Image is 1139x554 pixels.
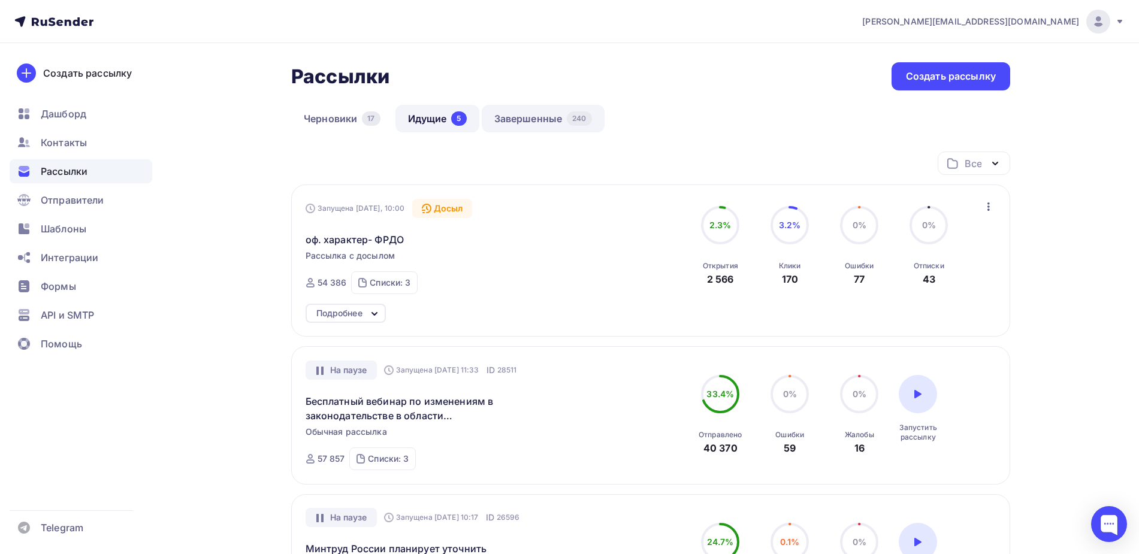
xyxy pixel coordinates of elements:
[779,220,801,230] span: 3.2%
[41,337,82,351] span: Помощь
[41,222,86,236] span: Шаблоны
[306,426,387,438] span: Обычная рассылка
[853,537,866,547] span: 0%
[10,188,152,212] a: Отправители
[43,66,132,80] div: Создать рассылку
[370,277,410,289] div: Списки: 3
[783,389,797,399] span: 0%
[41,250,98,265] span: Интеграции
[906,69,996,83] div: Создать рассылку
[318,277,347,289] div: 54 386
[384,365,479,375] div: Запущена [DATE] 11:33
[41,107,86,121] span: Дашборд
[41,135,87,150] span: Контакты
[862,16,1079,28] span: [PERSON_NAME][EMAIL_ADDRESS][DOMAIN_NAME]
[41,520,83,535] span: Telegram
[362,111,380,126] div: 17
[306,394,511,423] a: Бесплатный вебинар по изменениям в законодательстве в области промышленной безопасности с [DATE]
[923,272,935,286] div: 43
[938,152,1010,175] button: Все
[707,537,734,547] span: 24.7%
[706,389,734,399] span: 33.4%
[306,204,405,213] div: Запущена [DATE], 10:00
[567,111,591,126] div: 240
[782,272,798,286] div: 170
[779,261,801,271] div: Клики
[451,111,466,126] div: 5
[306,232,404,247] span: оф. характер- ФРДО
[854,441,865,455] div: 16
[368,453,409,465] div: Списки: 3
[707,272,734,286] div: 2 566
[914,261,944,271] div: Отписки
[306,508,377,527] div: На паузе
[709,220,732,230] span: 2.3%
[291,105,393,132] a: Черновики17
[780,537,800,547] span: 0.1%
[703,261,738,271] div: Открытия
[784,441,796,455] div: 59
[318,453,345,465] div: 57 857
[854,272,865,286] div: 77
[41,279,76,293] span: Формы
[291,65,389,89] h2: Рассылки
[853,220,866,230] span: 0%
[395,105,479,132] a: Идущие5
[41,164,87,178] span: Рассылки
[41,308,94,322] span: API и SMTP
[862,10,1125,34] a: [PERSON_NAME][EMAIL_ADDRESS][DOMAIN_NAME]
[306,250,395,262] span: Рассылка с досылом
[899,423,937,442] div: Запустить рассылку
[10,274,152,298] a: Формы
[497,364,517,376] span: 28511
[775,430,804,440] div: Ошибки
[41,193,104,207] span: Отправители
[10,102,152,126] a: Дашборд
[10,159,152,183] a: Рассылки
[10,217,152,241] a: Шаблоны
[497,511,520,523] span: 26596
[316,306,362,320] div: Подробнее
[922,220,936,230] span: 0%
[306,361,377,380] div: На паузе
[845,430,874,440] div: Жалобы
[699,430,742,440] div: Отправлено
[10,131,152,155] a: Контакты
[412,199,473,218] div: Досыл
[486,511,494,523] span: ID
[965,156,981,171] div: Все
[487,364,495,376] span: ID
[845,261,874,271] div: Ошибки
[853,389,866,399] span: 0%
[482,105,605,132] a: Завершенные240
[384,513,479,522] div: Запущена [DATE] 10:17
[703,441,738,455] div: 40 370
